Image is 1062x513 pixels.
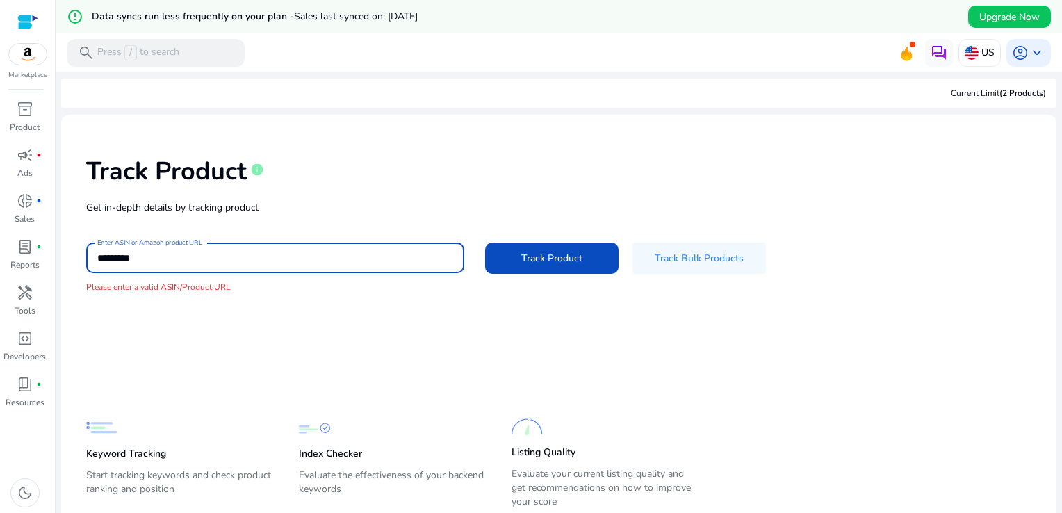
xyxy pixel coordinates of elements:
[9,44,47,65] img: amazon.svg
[981,40,995,65] p: US
[36,152,42,158] span: fiber_manual_record
[1012,44,1029,61] span: account_circle
[294,10,418,23] span: Sales last synced on: [DATE]
[17,101,33,117] span: inventory_2
[655,251,744,266] span: Track Bulk Products
[999,88,1043,99] span: (2 Products
[92,11,418,23] h5: Data syncs run less frequently on your plan -
[17,167,33,179] p: Ads
[10,259,40,271] p: Reports
[17,238,33,255] span: lab_profile
[965,46,979,60] img: us.svg
[97,45,179,60] p: Press to search
[36,198,42,204] span: fiber_manual_record
[17,284,33,301] span: handyman
[3,350,46,363] p: Developers
[86,200,1031,215] p: Get in-depth details by tracking product
[17,193,33,209] span: donut_small
[36,382,42,387] span: fiber_manual_record
[15,213,35,225] p: Sales
[36,244,42,250] span: fiber_manual_record
[17,147,33,163] span: campaign
[968,6,1051,28] button: Upgrade Now
[512,467,696,509] p: Evaluate your current listing quality and get recommendations on how to improve your score
[299,412,330,443] img: Index Checker
[86,469,271,507] p: Start tracking keywords and check product ranking and position
[485,243,619,274] button: Track Product
[512,446,575,459] p: Listing Quality
[1029,44,1045,61] span: keyboard_arrow_down
[632,243,766,274] button: Track Bulk Products
[86,156,247,186] h1: Track Product
[67,8,83,25] mat-icon: error_outline
[299,469,484,507] p: Evaluate the effectiveness of your backend keywords
[15,304,35,317] p: Tools
[6,396,44,409] p: Resources
[521,251,582,266] span: Track Product
[124,45,137,60] span: /
[17,376,33,393] span: book_4
[17,330,33,347] span: code_blocks
[86,412,117,443] img: Keyword Tracking
[951,87,1046,99] div: Current Limit )
[979,10,1040,24] span: Upgrade Now
[97,238,202,247] mat-label: Enter ASIN or Amazon product URL
[86,447,166,461] p: Keyword Tracking
[250,163,264,177] span: info
[10,121,40,133] p: Product
[8,70,47,81] p: Marketplace
[512,411,543,442] img: Listing Quality
[299,447,362,461] p: Index Checker
[17,484,33,501] span: dark_mode
[86,281,1031,293] p: Please enter a valid ASIN/Product URL
[78,44,95,61] span: search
